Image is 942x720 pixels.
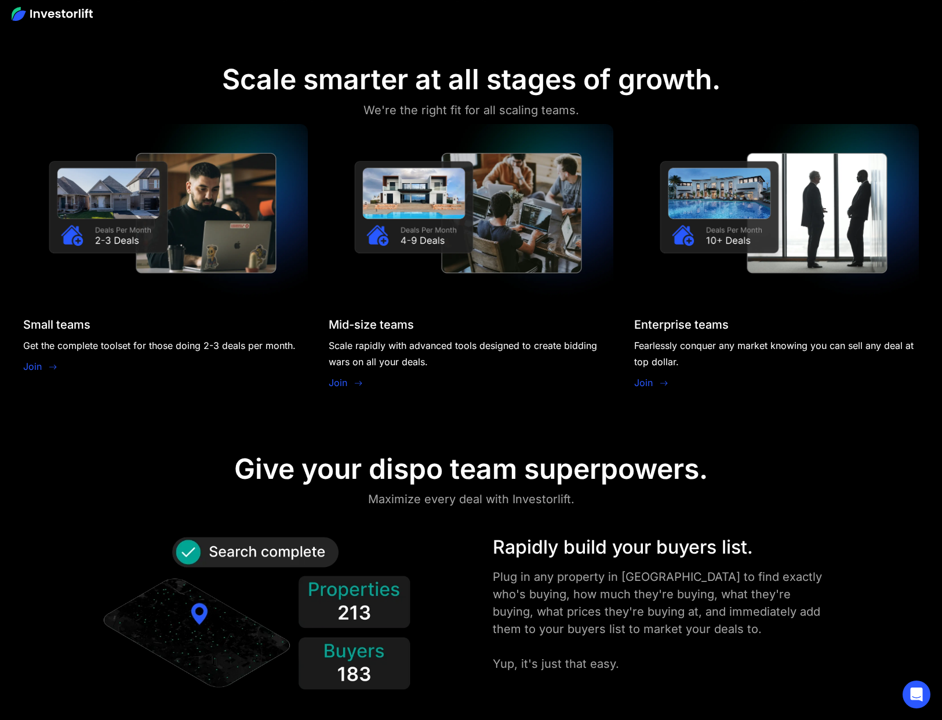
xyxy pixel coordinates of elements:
div: Get the complete toolset for those doing 2-3 deals per month. [23,337,296,354]
div: We're the right fit for all scaling teams. [363,101,579,119]
a: Join [23,359,42,373]
div: Scale smarter at all stages of growth. [222,63,721,96]
div: Rapidly build your buyers list. [493,533,824,561]
a: Join [329,376,347,390]
div: Maximize every deal with Investorlift. [368,490,574,508]
div: Scale rapidly with advanced tools designed to create bidding wars on all your deals. [329,337,613,370]
div: Enterprise teams [634,318,729,332]
div: Fearlessly conquer any market knowing you can sell any deal at top dollar. [634,337,919,370]
a: Join [634,376,653,390]
div: Mid-size teams [329,318,414,332]
div: Open Intercom Messenger [903,681,930,708]
div: Give your dispo team superpowers. [234,452,708,486]
div: Small teams [23,318,90,332]
div: Plug in any property in [GEOGRAPHIC_DATA] to find exactly who's buying, how much they're buying, ... [493,568,824,672]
